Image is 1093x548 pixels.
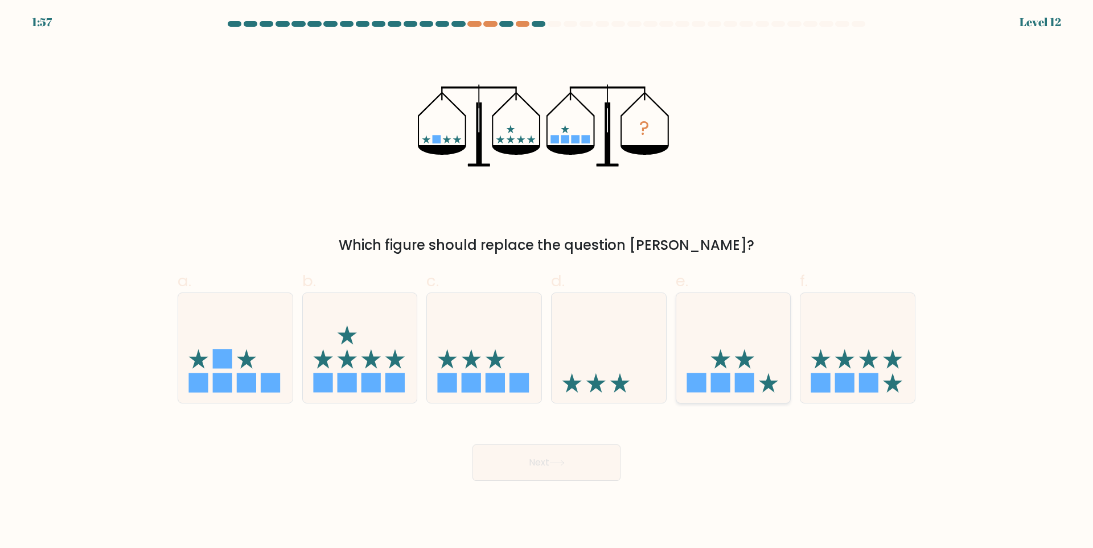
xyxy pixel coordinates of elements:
[184,235,909,256] div: Which figure should replace the question [PERSON_NAME]?
[676,270,688,292] span: e.
[302,270,316,292] span: b.
[32,14,52,31] div: 1:57
[472,444,621,481] button: Next
[1020,14,1061,31] div: Level 12
[426,270,439,292] span: c.
[551,270,565,292] span: d.
[639,114,650,142] tspan: ?
[178,270,191,292] span: a.
[800,270,808,292] span: f.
